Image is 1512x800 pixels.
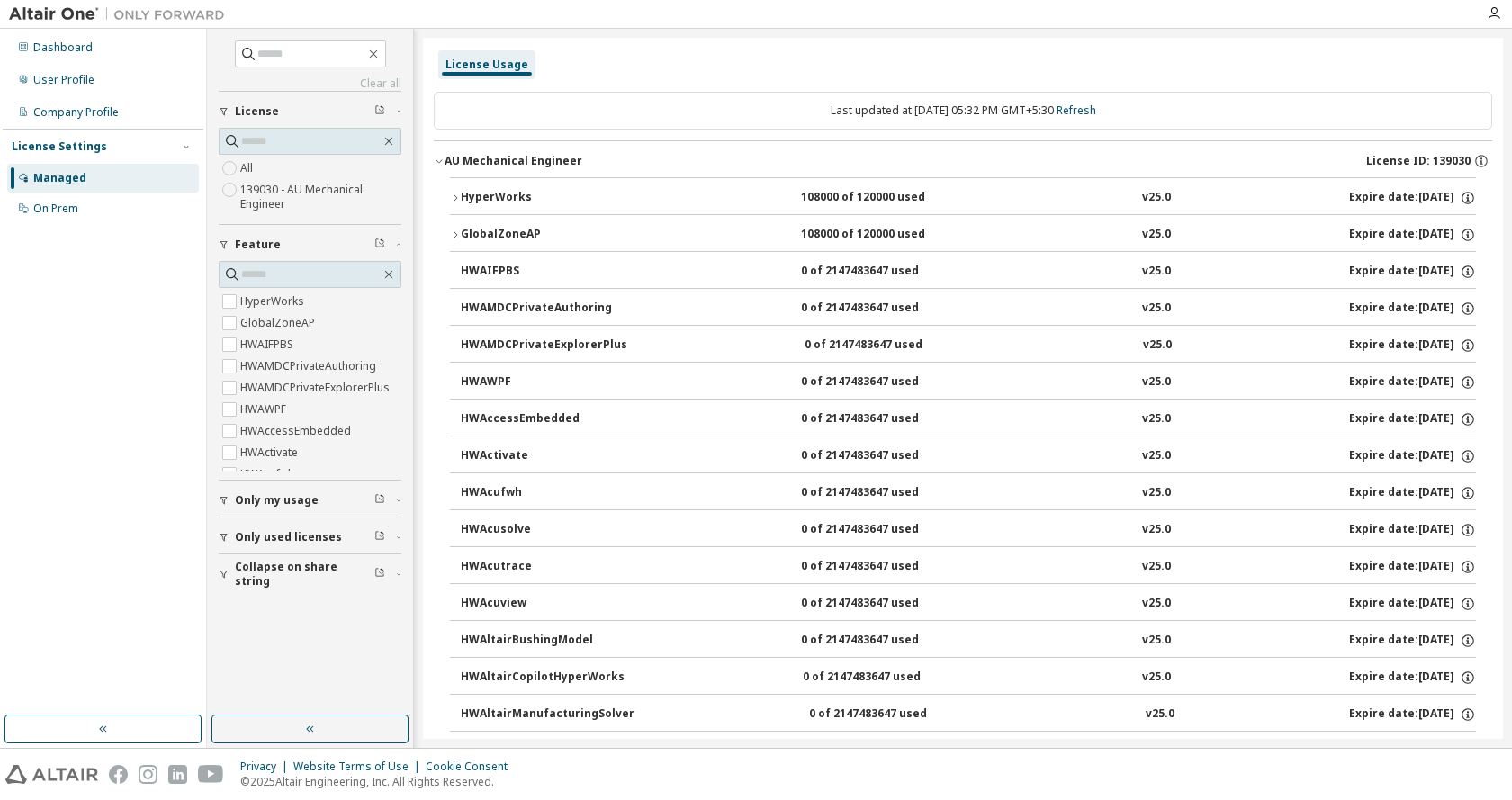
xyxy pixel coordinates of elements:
label: HWAMDCPrivateAuthoring [240,355,380,377]
div: v25.0 [1142,448,1171,464]
div: v25.0 [1143,337,1172,354]
button: HWActivate0 of 2147483647 usedv25.0Expire date:[DATE] [461,436,1476,476]
div: v25.0 [1142,522,1171,538]
button: HyperWorks108000 of 120000 usedv25.0Expire date:[DATE] [450,178,1476,218]
label: All [240,157,256,179]
div: Expire date: [DATE] [1349,596,1476,612]
div: v25.0 [1142,264,1171,280]
div: 0 of 2147483647 used [801,301,963,317]
img: Altair One [9,5,234,23]
div: Expire date: [DATE] [1349,301,1476,317]
div: HWAMDCPrivateExplorerPlus [461,337,627,354]
div: 108000 of 120000 used [801,190,963,206]
div: 0 of 2147483647 used [801,596,963,612]
button: Feature [219,225,401,265]
label: HWAccessEmbedded [240,420,355,442]
div: User Profile [33,73,94,87]
div: 0 of 2147483647 used [801,522,963,538]
img: altair_logo.svg [5,765,98,784]
div: Expire date: [DATE] [1349,559,1476,575]
span: Only used licenses [235,530,342,544]
a: Refresh [1057,103,1096,118]
button: HWAIFPBS0 of 2147483647 usedv25.0Expire date:[DATE] [461,252,1476,292]
div: v25.0 [1142,559,1171,575]
label: HWAMDCPrivateExplorerPlus [240,377,393,399]
button: HWAMDCPrivateAuthoring0 of 2147483647 usedv25.0Expire date:[DATE] [461,289,1476,328]
div: v25.0 [1142,411,1171,427]
button: Only used licenses [219,517,401,557]
div: 0 of 2147483647 used [801,374,963,391]
div: 0 of 2147483647 used [805,337,967,354]
button: HWAcufwh0 of 2147483647 usedv25.0Expire date:[DATE] [461,473,1476,513]
img: facebook.svg [109,765,128,784]
div: HWAMDCPrivateAuthoring [461,301,623,317]
button: Only my usage [219,481,401,520]
label: HWAWPF [240,399,290,420]
img: linkedin.svg [168,765,187,784]
div: 0 of 2147483647 used [801,633,963,649]
span: Feature [235,238,281,252]
button: GlobalZoneAP108000 of 120000 usedv25.0Expire date:[DATE] [450,215,1476,255]
div: HWAltairCopilotHyperWorks [461,670,625,686]
div: HWAcutrace [461,559,623,575]
div: License Usage [445,58,528,72]
div: 0 of 2147483647 used [809,706,971,723]
div: HWAcuview [461,596,623,612]
div: HWActivate [461,448,623,464]
label: 139030 - AU Mechanical Engineer [240,179,401,215]
img: instagram.svg [139,765,157,784]
div: HWAcufwh [461,485,623,501]
button: HWAltairManufacturingSolver0 of 2147483647 usedv25.0Expire date:[DATE] [461,695,1476,734]
button: HWAltairCopilotHyperWorks0 of 2147483647 usedv25.0Expire date:[DATE] [461,658,1476,697]
span: Clear filter [374,567,385,581]
div: Privacy [240,760,293,774]
div: Last updated at: [DATE] 05:32 PM GMT+5:30 [434,92,1492,130]
div: Website Terms of Use [293,760,426,774]
div: v25.0 [1142,633,1171,649]
label: HyperWorks [240,291,308,312]
button: HWAccessEmbedded0 of 2147483647 usedv25.0Expire date:[DATE] [461,400,1476,439]
div: HWAIFPBS [461,264,623,280]
img: youtube.svg [198,765,224,784]
div: HWAcusolve [461,522,623,538]
div: Expire date: [DATE] [1349,227,1476,243]
div: v25.0 [1142,596,1171,612]
button: License [219,92,401,131]
div: 0 of 2147483647 used [801,264,963,280]
label: HWAIFPBS [240,334,297,355]
label: HWAcufwh [240,463,298,485]
div: Expire date: [DATE] [1349,633,1476,649]
label: HWActivate [240,442,301,463]
div: 0 of 2147483647 used [801,448,963,464]
button: HWAltairBushingModel0 of 2147483647 usedv25.0Expire date:[DATE] [461,621,1476,661]
span: License ID: 139030 [1366,154,1471,168]
div: Expire date: [DATE] [1349,485,1476,501]
div: v25.0 [1142,227,1171,243]
div: v25.0 [1142,301,1171,317]
div: Expire date: [DATE] [1349,264,1476,280]
div: Expire date: [DATE] [1349,190,1476,206]
span: Only my usage [235,493,319,508]
div: HWAltairBushingModel [461,633,623,649]
button: HWAcusolve0 of 2147483647 usedv25.0Expire date:[DATE] [461,510,1476,550]
button: HWAcuview0 of 2147483647 usedv25.0Expire date:[DATE] [461,584,1476,624]
div: HWAccessEmbedded [461,411,623,427]
div: GlobalZoneAP [461,227,623,243]
span: Collapse on share string [235,560,374,589]
div: v25.0 [1142,190,1171,206]
button: Collapse on share string [219,554,401,594]
div: HWAWPF [461,374,623,391]
button: HWAltairMfgSolver0 of 2147483647 usedv25.0Expire date:[DATE] [461,732,1476,771]
label: GlobalZoneAP [240,312,319,334]
div: Expire date: [DATE] [1349,706,1476,723]
div: License Settings [12,139,107,154]
span: License [235,104,279,119]
div: Company Profile [33,105,119,120]
button: HWAcutrace0 of 2147483647 usedv25.0Expire date:[DATE] [461,547,1476,587]
div: v25.0 [1142,374,1171,391]
div: HyperWorks [461,190,623,206]
div: v25.0 [1146,706,1174,723]
div: v25.0 [1142,485,1171,501]
div: Expire date: [DATE] [1349,411,1476,427]
div: Dashboard [33,40,93,55]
